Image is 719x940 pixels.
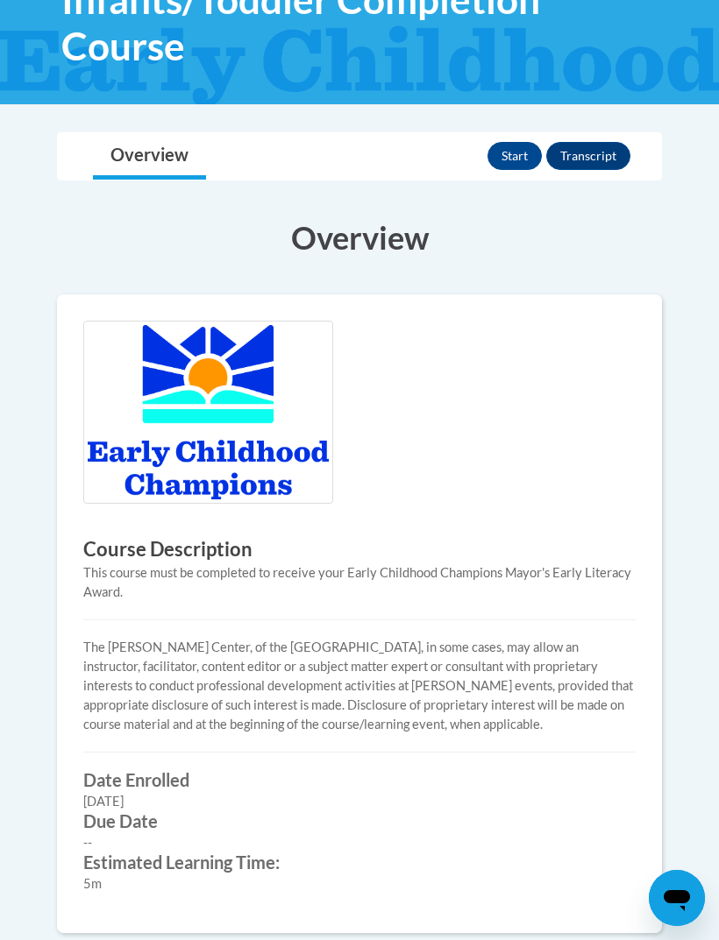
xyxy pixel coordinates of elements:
div: This course must be completed to receive your Early Childhood Champions Mayor's Early Literacy Aw... [83,563,636,602]
img: Course logo image [83,321,333,504]
button: Transcript [546,142,630,170]
p: The [PERSON_NAME] Center, of the [GEOGRAPHIC_DATA], in some cases, may allow an instructor, facil... [83,638,636,734]
h3: Course Description [83,536,636,563]
label: Estimated Learning Time: [83,852,636,872]
button: Start [488,142,542,170]
div: [DATE] [83,792,636,811]
a: Overview [93,133,206,180]
label: Date Enrolled [83,770,636,789]
label: Due Date [83,811,636,830]
div: 5m [83,874,636,894]
h3: Overview [57,216,662,259]
iframe: Button to launch messaging window [649,870,705,926]
div: -- [83,833,636,852]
